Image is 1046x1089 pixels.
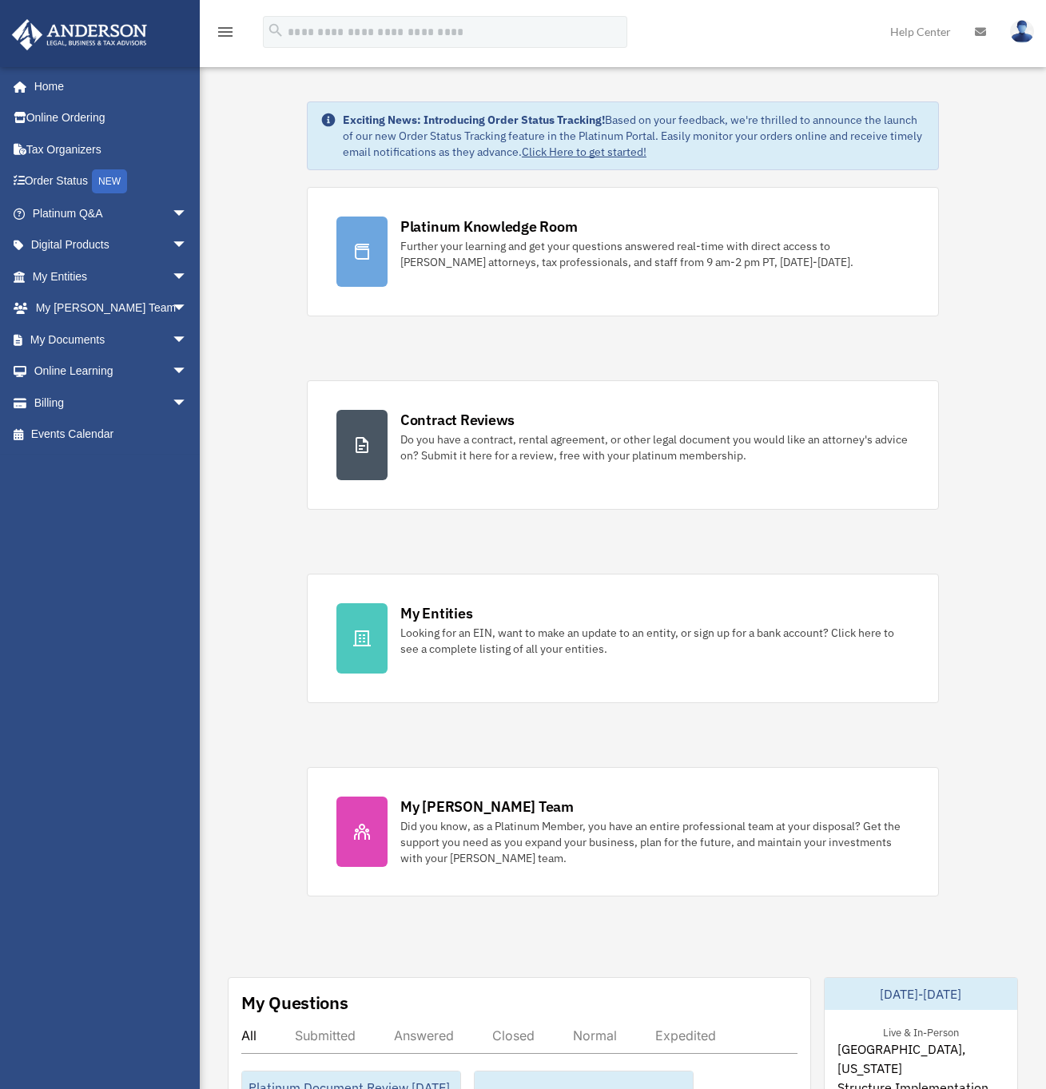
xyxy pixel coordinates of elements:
a: Billingarrow_drop_down [11,387,212,419]
div: Based on your feedback, we're thrilled to announce the launch of our new Order Status Tracking fe... [343,112,925,160]
div: Expedited [655,1027,716,1043]
span: arrow_drop_down [172,387,204,419]
a: Platinum Knowledge Room Further your learning and get your questions answered real-time with dire... [307,187,939,316]
img: Anderson Advisors Platinum Portal [7,19,152,50]
span: arrow_drop_down [172,197,204,230]
a: Tax Organizers [11,133,212,165]
div: Answered [394,1027,454,1043]
a: menu [216,28,235,42]
span: arrow_drop_down [172,324,204,356]
a: My [PERSON_NAME] Teamarrow_drop_down [11,292,212,324]
div: Further your learning and get your questions answered real-time with direct access to [PERSON_NAM... [400,238,909,270]
span: [GEOGRAPHIC_DATA], [US_STATE] [837,1039,1004,1078]
a: My Documentsarrow_drop_down [11,324,212,356]
div: My [PERSON_NAME] Team [400,797,574,817]
a: Click Here to get started! [522,145,646,159]
div: Contract Reviews [400,410,515,430]
div: Live & In-Person [870,1023,972,1039]
span: arrow_drop_down [172,260,204,293]
span: arrow_drop_down [172,356,204,388]
div: Platinum Knowledge Room [400,217,578,236]
a: Digital Productsarrow_drop_down [11,229,212,261]
a: My Entitiesarrow_drop_down [11,260,212,292]
a: Events Calendar [11,419,212,451]
img: User Pic [1010,20,1034,43]
i: search [267,22,284,39]
a: Contract Reviews Do you have a contract, rental agreement, or other legal document you would like... [307,380,939,510]
a: Platinum Q&Aarrow_drop_down [11,197,212,229]
div: Did you know, as a Platinum Member, you have an entire professional team at your disposal? Get th... [400,818,909,866]
a: Online Ordering [11,102,212,134]
div: My Entities [400,603,472,623]
a: My [PERSON_NAME] Team Did you know, as a Platinum Member, you have an entire professional team at... [307,767,939,896]
div: Do you have a contract, rental agreement, or other legal document you would like an attorney's ad... [400,431,909,463]
span: arrow_drop_down [172,292,204,325]
div: Looking for an EIN, want to make an update to an entity, or sign up for a bank account? Click her... [400,625,909,657]
a: My Entities Looking for an EIN, want to make an update to an entity, or sign up for a bank accoun... [307,574,939,703]
span: arrow_drop_down [172,229,204,262]
a: Order StatusNEW [11,165,212,198]
a: Home [11,70,204,102]
strong: Exciting News: Introducing Order Status Tracking! [343,113,605,127]
div: Normal [573,1027,617,1043]
div: Closed [492,1027,535,1043]
a: Online Learningarrow_drop_down [11,356,212,388]
div: My Questions [241,991,348,1015]
div: All [241,1027,257,1043]
i: menu [216,22,235,42]
div: NEW [92,169,127,193]
div: Submitted [295,1027,356,1043]
div: [DATE]-[DATE] [825,978,1017,1010]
